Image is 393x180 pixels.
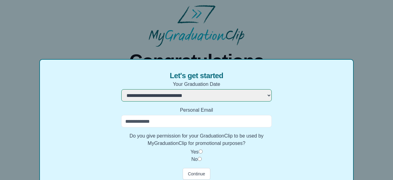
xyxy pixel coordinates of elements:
label: Personal Email [121,106,272,114]
button: Continue [183,168,210,180]
label: Yes [190,149,198,154]
span: Let's get started [170,71,223,81]
label: No [191,157,197,162]
label: Your Graduation Date [121,81,272,88]
label: Do you give permission for your GraduationClip to be used by MyGraduationClip for promotional pur... [121,132,272,147]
